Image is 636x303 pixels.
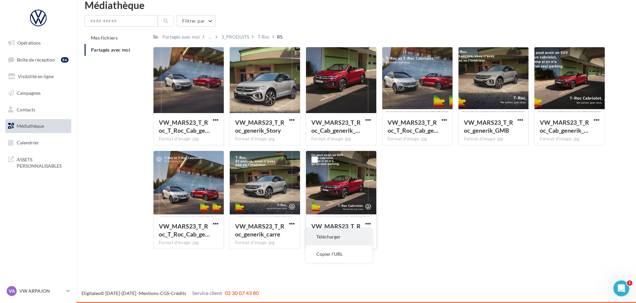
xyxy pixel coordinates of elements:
span: Boîte de réception [17,57,55,62]
span: Opérations [17,40,41,46]
a: VA VW ARPAJON [5,285,71,297]
a: Mentions [139,290,159,296]
span: Calendrier [17,140,39,145]
a: Boîte de réception86 [4,53,73,67]
div: Partagés avec moi [162,34,200,40]
a: Calendrier [4,136,73,150]
div: Format d'image: jpg [235,136,295,142]
span: Partagés avec moi [91,47,130,53]
a: Visibilité en ligne [4,70,73,83]
span: VW_MARS23_T_Roc_Cab_generik_GMB [540,119,589,134]
div: Format d'image: jpg [540,136,599,142]
span: ASSETS PERSONNALISABLES [17,155,69,169]
div: Format d'image: jpg [311,136,371,142]
a: Opérations [4,36,73,50]
div: T-Roc [258,34,270,40]
button: Copier l'URL [306,245,372,263]
div: ... [207,32,213,42]
div: 86 [61,57,69,63]
div: Format d'image: jpg [159,136,218,142]
button: Filtrer par [176,15,216,27]
span: VW_MARS23_T_Roc_Cab_generik_carre [311,223,361,238]
a: CGS [160,290,169,296]
span: VW_MARS23_T_Roc_T_Roc_Cab_generik_GMB [388,119,439,134]
div: Format d'image: jpg [159,240,218,246]
span: VW_MARS23_T_Roc_generik_Story [235,119,284,134]
span: Visibilité en ligne [18,74,54,79]
iframe: Intercom live chat [613,280,629,296]
div: 3_PRODUITS [221,34,249,40]
a: Campagnes [4,86,73,100]
p: VW ARPAJON [19,288,64,294]
span: Campagnes [17,90,41,96]
a: Digitaleo [82,290,101,296]
span: Médiathèque [17,123,44,129]
span: Contacts [17,106,35,112]
span: VW_MARS23_T_Roc_T_Roc_Cab_generik_Story [159,119,210,134]
span: VW_MARS23_T_Roc_T_Roc_Cab_generik_carre [159,223,210,238]
a: Médiathèque [4,119,73,133]
div: Format d'image: jpg [235,240,295,246]
button: Télécharger [306,228,372,245]
a: Contacts [4,103,73,117]
span: 1 [627,280,632,286]
span: Mes fichiers [91,35,118,41]
div: Format d'image: jpg [464,136,523,142]
span: Service client [192,290,222,296]
span: 02 30 07 43 80 [225,290,259,296]
span: VW_MARS23_T_Roc_generik_GMB [464,119,513,134]
div: Format d'image: jpg [388,136,447,142]
a: ASSETS PERSONNALISABLES [4,152,73,172]
span: © [DATE]-[DATE] - - - [82,290,259,296]
span: VW_MARS23_T_Roc_Cab_generik_Story [311,119,361,134]
span: VA [9,288,15,294]
div: RS [277,34,282,40]
a: Crédits [171,290,186,296]
span: VW_MARS23_T_Roc_generik_carre [235,223,284,238]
